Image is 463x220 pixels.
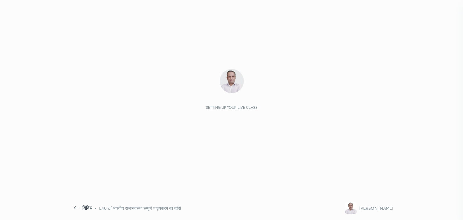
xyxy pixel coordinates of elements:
img: 10454e960db341398da5bb4c79ecce7c.png [345,202,357,214]
div: L40 of भारतीय राजव्यवस्था सम्पूर्ण पाठ्यक्रम का कोर्स [99,205,181,211]
div: • [95,205,97,211]
img: 10454e960db341398da5bb4c79ecce7c.png [220,69,244,93]
div: Setting up your live class [206,105,257,110]
div: [PERSON_NAME] [359,205,393,211]
div: विविध [82,204,92,212]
